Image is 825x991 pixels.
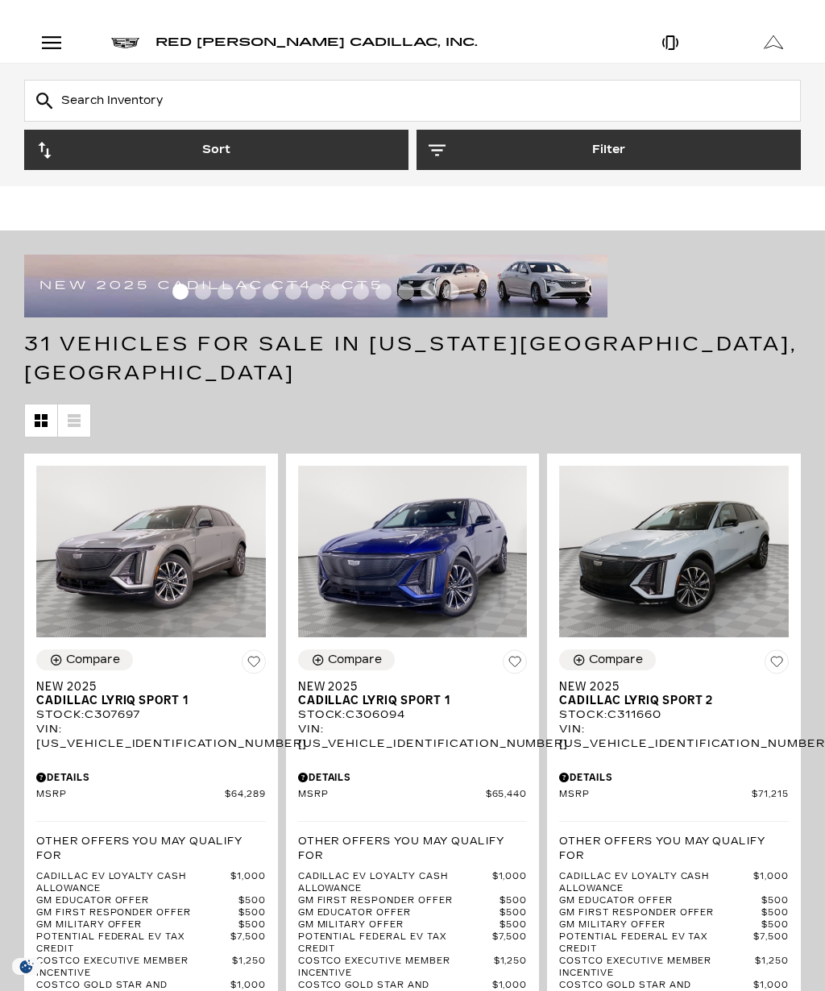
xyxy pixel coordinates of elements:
[298,770,528,785] div: Pricing Details - New 2025 Cadillac LYRIQ Sport 1
[761,919,789,931] span: $500
[36,466,266,637] img: 2025 Cadillac LYRIQ Sport 1
[298,789,528,801] a: MSRP $65,440
[398,284,414,300] span: Go to slide 11
[263,284,279,300] span: Go to slide 5
[421,284,437,300] span: Go to slide 12
[66,653,120,667] div: Compare
[36,931,230,956] span: Potential Federal EV Tax Credit
[492,871,528,895] span: $1,000
[36,834,266,863] p: Other Offers You May Qualify For
[559,680,789,707] a: New 2025Cadillac LYRIQ Sport 2
[298,871,528,895] a: Cadillac EV Loyalty Cash Allowance $1,000
[298,919,528,931] a: GM Military Offer $500
[36,919,238,931] span: GM Military Offer
[486,789,528,801] span: $65,440
[36,722,266,751] div: VIN: [US_VEHICLE_IDENTIFICATION_NUMBER]
[559,907,789,919] a: GM First Responder Offer $500
[24,255,607,317] img: 2507-july-ct-offer-09
[559,956,755,980] span: Costco Executive Member Incentive
[353,284,369,300] span: Go to slide 9
[218,284,234,300] span: Go to slide 3
[36,907,266,919] a: GM First Responder Offer $500
[559,707,789,722] div: Stock : C311660
[375,284,392,300] span: Go to slide 10
[559,789,752,801] span: MSRP
[24,333,798,384] span: 31 Vehicles for Sale in [US_STATE][GEOGRAPHIC_DATA], [GEOGRAPHIC_DATA]
[559,919,761,931] span: GM Military Offer
[298,707,528,722] div: Stock : C306094
[36,680,254,694] span: New 2025
[500,907,527,919] span: $500
[232,956,266,980] span: $1,250
[298,931,492,956] span: Potential Federal EV Tax Credit
[559,919,789,931] a: GM Military Offer $500
[298,895,528,907] a: GM First Responder Offer $500
[761,895,789,907] span: $500
[559,789,789,801] a: MSRP $71,215
[559,907,761,919] span: GM First Responder Offer
[36,871,230,895] span: Cadillac EV Loyalty Cash Allowance
[225,789,266,801] span: $64,289
[298,680,516,694] span: New 2025
[36,956,266,980] a: Costco Executive Member Incentive $1,250
[36,956,232,980] span: Costco Executive Member Incentive
[195,284,211,300] span: Go to slide 2
[559,895,789,907] a: GM Educator Offer $500
[172,284,189,300] span: Go to slide 1
[619,23,722,63] a: Open Phone Modal
[559,466,789,637] img: 2025 Cadillac LYRIQ Sport 2
[559,871,789,895] a: Cadillac EV Loyalty Cash Allowance $1,000
[36,694,254,707] span: Cadillac LYRIQ Sport 1
[36,789,266,801] a: MSRP $64,289
[238,895,266,907] span: $500
[298,895,500,907] span: GM First Responder Offer
[36,789,225,801] span: MSRP
[503,649,527,680] button: Save Vehicle
[8,958,45,975] section: Click to Open Cookie Consent Modal
[559,834,789,863] p: Other Offers You May Qualify For
[111,31,139,54] a: Cadillac logo
[752,789,789,801] span: $71,215
[492,931,528,956] span: $7,500
[761,907,789,919] span: $500
[755,956,789,980] span: $1,250
[494,956,528,980] span: $1,250
[559,770,789,785] div: Pricing Details - New 2025 Cadillac LYRIQ Sport 2
[36,680,266,707] a: New 2025Cadillac LYRIQ Sport 1
[36,931,266,956] a: Potential Federal EV Tax Credit $7,500
[285,284,301,300] span: Go to slide 6
[589,653,643,667] div: Compare
[500,895,527,907] span: $500
[298,789,486,801] span: MSRP
[298,680,528,707] a: New 2025Cadillac LYRIQ Sport 1
[298,956,528,980] a: Costco Executive Member Incentive $1,250
[559,931,753,956] span: Potential Federal EV Tax Credit
[36,649,133,670] button: Compare Vehicle
[36,770,266,785] div: Pricing Details - New 2025 Cadillac LYRIQ Sport 1
[559,649,656,670] button: Compare Vehicle
[238,919,266,931] span: $500
[298,466,528,637] img: 2025 Cadillac LYRIQ Sport 1
[155,31,478,54] a: Red [PERSON_NAME] Cadillac, Inc.
[559,956,789,980] a: Costco Executive Member Incentive $1,250
[559,871,753,895] span: Cadillac EV Loyalty Cash Allowance
[328,653,382,667] div: Compare
[559,680,777,694] span: New 2025
[298,722,528,751] div: VIN: [US_VEHICLE_IDENTIFICATION_NUMBER]
[559,895,761,907] span: GM Educator Offer
[242,649,266,680] button: Save Vehicle
[308,284,324,300] span: Go to slide 7
[753,931,789,956] span: $7,500
[298,649,395,670] button: Compare Vehicle
[298,907,500,919] span: GM Educator Offer
[8,958,45,975] img: Opt-Out Icon
[111,38,139,48] img: Cadillac logo
[240,284,256,300] span: Go to slide 4
[722,23,825,63] a: Open Get Directions Modal
[443,284,459,300] span: Go to slide 13
[298,834,528,863] p: Other Offers You May Qualify For
[765,649,789,680] button: Save Vehicle
[559,694,777,707] span: Cadillac LYRIQ Sport 2
[24,80,801,122] input: Search Inventory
